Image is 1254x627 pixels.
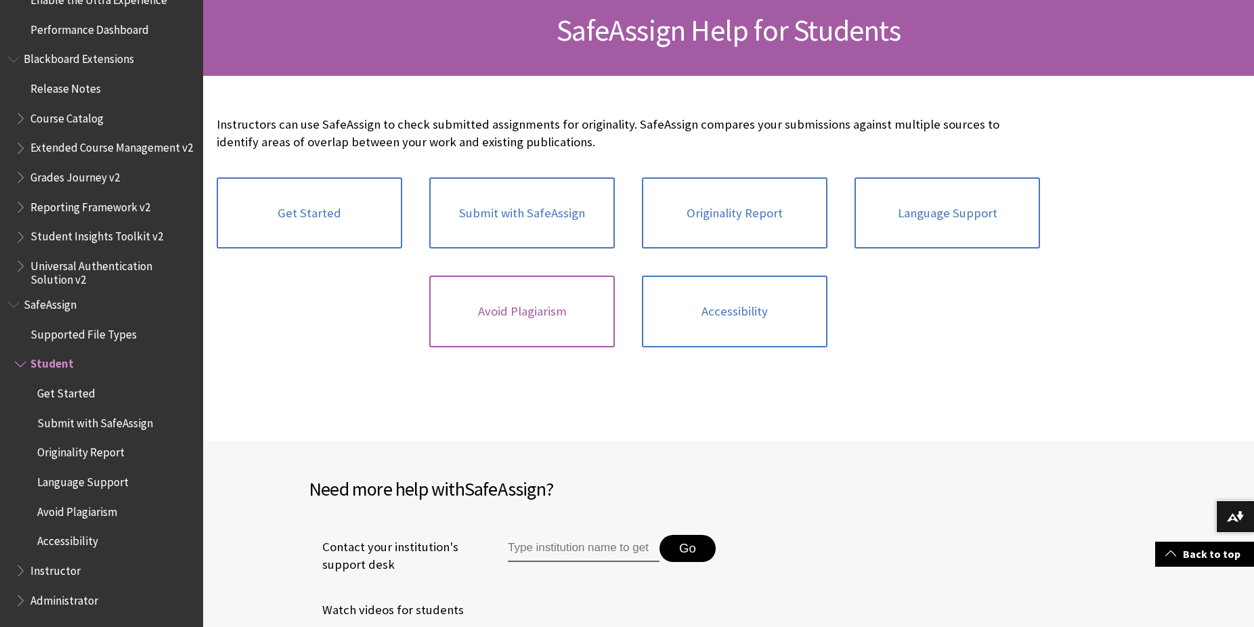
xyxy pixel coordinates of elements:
[642,177,827,249] a: Originality Report
[30,166,120,184] span: Grades Journey v2
[30,196,150,214] span: Reporting Framework v2
[37,441,125,460] span: Originality Report
[217,116,1040,151] p: Instructors can use SafeAssign to check submitted assignments for originality. SafeAssign compare...
[309,475,729,503] h2: Need more help with ?
[37,471,129,489] span: Language Support
[37,500,117,519] span: Avoid Plagiarism
[30,353,74,371] span: Student
[24,48,134,66] span: Blackboard Extensions
[217,177,402,249] a: Get Started
[30,107,104,125] span: Course Catalog
[30,559,81,578] span: Instructor
[309,600,464,620] a: Watch videos for students
[8,48,195,287] nav: Book outline for Blackboard Extensions
[37,412,153,430] span: Submit with SafeAssign
[24,293,77,311] span: SafeAssign
[508,535,660,562] input: Type institution name to get support
[30,225,163,244] span: Student Insights Toolkit v2
[30,589,98,607] span: Administrator
[8,293,195,611] nav: Book outline for Blackboard SafeAssign
[429,177,615,249] a: Submit with SafeAssign
[642,276,827,347] a: Accessibility
[30,137,193,155] span: Extended Course Management v2
[1155,542,1254,567] a: Back to top
[37,530,98,548] span: Accessibility
[429,276,615,347] a: Avoid Plagiarism
[660,535,716,562] button: Go
[309,538,477,574] span: Contact your institution's support desk
[30,323,137,341] span: Supported File Types
[464,477,546,501] span: SafeAssign
[37,382,95,400] span: Get Started
[30,18,149,37] span: Performance Dashboard
[557,12,901,49] span: SafeAssign Help for Students
[30,255,194,286] span: Universal Authentication Solution v2
[30,77,101,95] span: Release Notes
[855,177,1040,249] a: Language Support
